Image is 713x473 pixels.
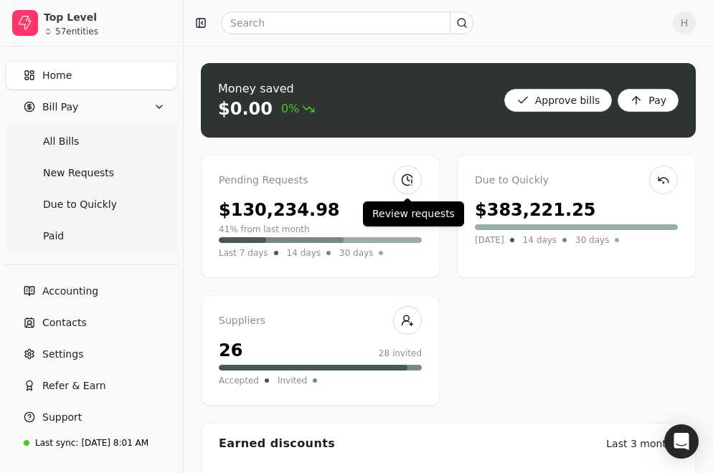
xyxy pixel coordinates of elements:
[287,246,321,260] span: 14 days
[42,347,83,362] span: Settings
[43,134,79,149] span: All Bills
[35,436,78,449] div: Last sync:
[43,166,114,181] span: New Requests
[9,127,174,156] a: All Bills
[44,10,171,24] div: Top Level
[278,373,307,388] span: Invited
[6,92,177,121] button: Bill Pay
[218,80,315,97] div: Money saved
[475,233,504,247] span: [DATE]
[575,233,609,247] span: 30 days
[664,424,699,459] div: Open Intercom Messenger
[219,338,242,363] div: 26
[673,11,696,34] button: H
[42,378,106,393] span: Refer & Earn
[475,173,678,188] div: Due to Quickly
[43,229,64,244] span: Paid
[42,410,82,425] span: Support
[281,100,315,118] span: 0%
[372,206,455,221] p: Review requests
[219,246,268,260] span: Last 7 days
[9,158,174,187] a: New Requests
[42,315,87,330] span: Contacts
[6,308,177,337] a: Contacts
[221,11,473,34] input: Search
[6,403,177,431] button: Support
[219,173,422,188] div: Pending Requests
[81,436,148,449] div: [DATE] 8:01 AM
[606,436,678,451] div: Last 3 months
[6,277,177,305] a: Accounting
[618,89,679,112] button: Pay
[219,197,340,223] div: $130,234.98
[475,197,596,223] div: $383,221.25
[379,347,422,360] div: 28 invited
[339,246,373,260] span: 30 days
[9,221,174,250] a: Paid
[42,284,98,299] span: Accounting
[42,100,78,115] span: Bill Pay
[9,190,174,219] a: Due to Quickly
[6,61,177,90] a: Home
[523,233,557,247] span: 14 days
[504,89,613,112] button: Approve bills
[219,313,422,329] div: Suppliers
[219,435,335,452] div: Earned discounts
[6,430,177,456] a: Last sync:[DATE] 8:01 AM
[42,68,72,83] span: Home
[219,373,259,388] span: Accepted
[6,340,177,368] a: Settings
[219,223,310,236] div: 41% from last month
[43,197,117,212] span: Due to Quickly
[55,27,98,36] div: 57 entities
[6,371,177,400] button: Refer & Earn
[218,97,273,120] div: $0.00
